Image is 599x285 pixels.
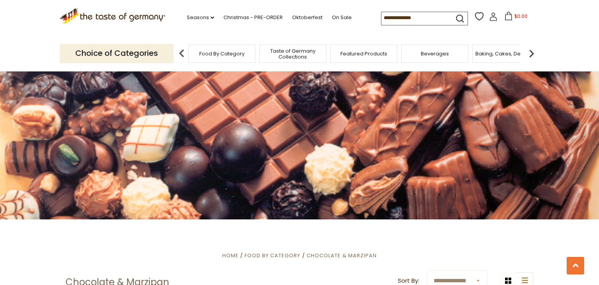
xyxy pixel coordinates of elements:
[174,46,190,61] img: previous arrow
[292,13,323,22] a: Oktoberfest
[307,252,377,259] a: Chocolate & Marzipan
[332,13,352,22] a: On Sale
[524,46,539,61] img: next arrow
[245,252,300,259] a: Food By Category
[262,48,324,60] a: Taste of Germany Collections
[340,51,387,57] a: Featured Products
[199,51,245,57] a: Food By Category
[421,51,449,57] a: Beverages
[222,252,239,259] a: Home
[514,13,528,20] span: $0.00
[223,13,283,22] a: Christmas - PRE-ORDER
[60,44,174,63] p: Choice of Categories
[499,12,532,23] button: $0.00
[187,13,214,22] a: Seasons
[475,51,536,57] a: Baking, Cakes, Desserts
